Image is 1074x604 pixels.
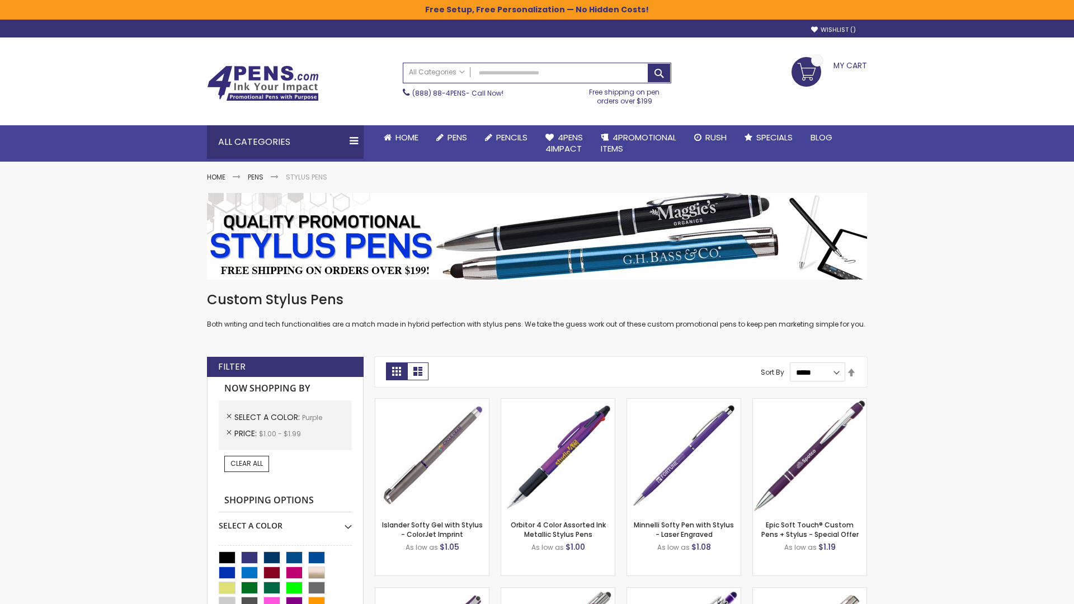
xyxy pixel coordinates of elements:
[248,172,263,182] a: Pens
[811,131,832,143] span: Blog
[412,88,466,98] a: (888) 88-4PENS
[685,125,736,150] a: Rush
[545,131,583,154] span: 4Pens 4impact
[382,520,483,539] a: Islander Softy Gel with Stylus - ColorJet Imprint
[207,291,867,309] h1: Custom Stylus Pens
[403,63,470,82] a: All Categories
[566,541,585,553] span: $1.00
[802,125,841,150] a: Blog
[511,520,606,539] a: Orbitor 4 Color Assorted Ink Metallic Stylus Pens
[207,193,867,280] img: Stylus Pens
[657,542,690,552] span: As low as
[627,398,741,408] a: Minnelli Softy Pen with Stylus - Laser Engraved-Purple
[406,542,438,552] span: As low as
[627,587,741,597] a: Phoenix Softy with Stylus Pen - Laser-Purple
[536,125,592,162] a: 4Pens4impact
[234,428,259,439] span: Price
[501,399,615,512] img: Orbitor 4 Color Assorted Ink Metallic Stylus Pens-Purple
[634,520,734,539] a: Minnelli Softy Pen with Stylus - Laser Engraved
[412,88,503,98] span: - Call Now!
[219,512,352,531] div: Select A Color
[756,131,793,143] span: Specials
[207,125,364,159] div: All Categories
[496,131,527,143] span: Pencils
[761,367,784,377] label: Sort By
[592,125,685,162] a: 4PROMOTIONALITEMS
[427,125,476,150] a: Pens
[627,399,741,512] img: Minnelli Softy Pen with Stylus - Laser Engraved-Purple
[207,291,867,329] div: Both writing and tech functionalities are a match made in hybrid perfection with stylus pens. We ...
[219,489,352,513] strong: Shopping Options
[224,456,269,471] a: Clear All
[447,131,467,143] span: Pens
[501,398,615,408] a: Orbitor 4 Color Assorted Ink Metallic Stylus Pens-Purple
[818,541,836,553] span: $1.19
[705,131,727,143] span: Rush
[375,587,489,597] a: Avendale Velvet Touch Stylus Gel Pen-Purple
[302,413,322,422] span: Purple
[578,83,672,106] div: Free shipping on pen orders over $199
[375,125,427,150] a: Home
[811,26,856,34] a: Wishlist
[230,459,263,468] span: Clear All
[501,587,615,597] a: Tres-Chic with Stylus Metal Pen - Standard Laser-Purple
[259,429,301,438] span: $1.00 - $1.99
[753,398,866,408] a: 4P-MS8B-Purple
[753,587,866,597] a: Tres-Chic Touch Pen - Standard Laser-Purple
[736,125,802,150] a: Specials
[753,399,866,512] img: 4P-MS8B-Purple
[219,377,352,400] strong: Now Shopping by
[531,542,564,552] span: As low as
[761,520,859,539] a: Epic Soft Touch® Custom Pens + Stylus - Special Offer
[409,68,465,77] span: All Categories
[207,172,225,182] a: Home
[691,541,711,553] span: $1.08
[207,65,319,101] img: 4Pens Custom Pens and Promotional Products
[601,131,676,154] span: 4PROMOTIONAL ITEMS
[386,362,407,380] strong: Grid
[440,541,459,553] span: $1.05
[375,399,489,512] img: Islander Softy Gel with Stylus - ColorJet Imprint-Purple
[784,542,817,552] span: As low as
[375,398,489,408] a: Islander Softy Gel with Stylus - ColorJet Imprint-Purple
[286,172,327,182] strong: Stylus Pens
[218,361,246,373] strong: Filter
[476,125,536,150] a: Pencils
[234,412,302,423] span: Select A Color
[395,131,418,143] span: Home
